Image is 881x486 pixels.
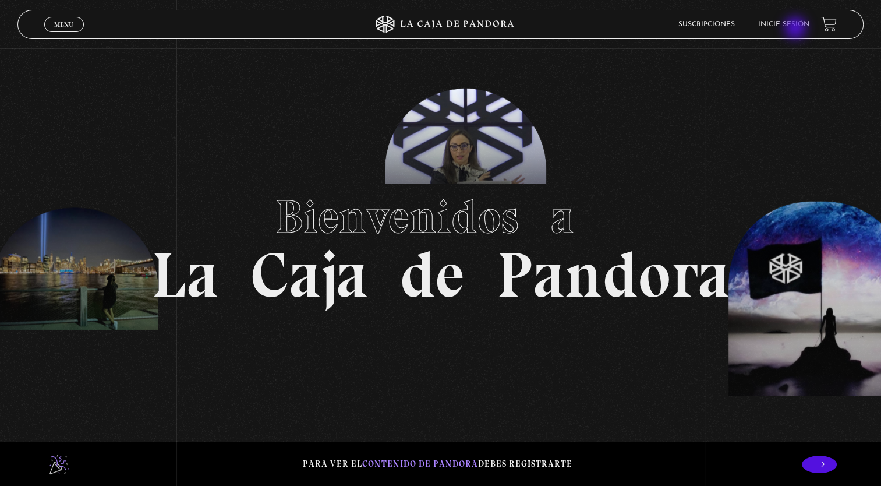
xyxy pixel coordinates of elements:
[275,189,606,245] span: Bienvenidos a
[151,179,730,307] h1: La Caja de Pandora
[303,456,572,472] p: Para ver el debes registrarte
[50,30,77,38] span: Cerrar
[821,16,837,32] a: View your shopping cart
[362,459,478,469] span: contenido de Pandora
[54,21,73,28] span: Menu
[758,21,809,28] a: Inicie sesión
[678,21,735,28] a: Suscripciones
